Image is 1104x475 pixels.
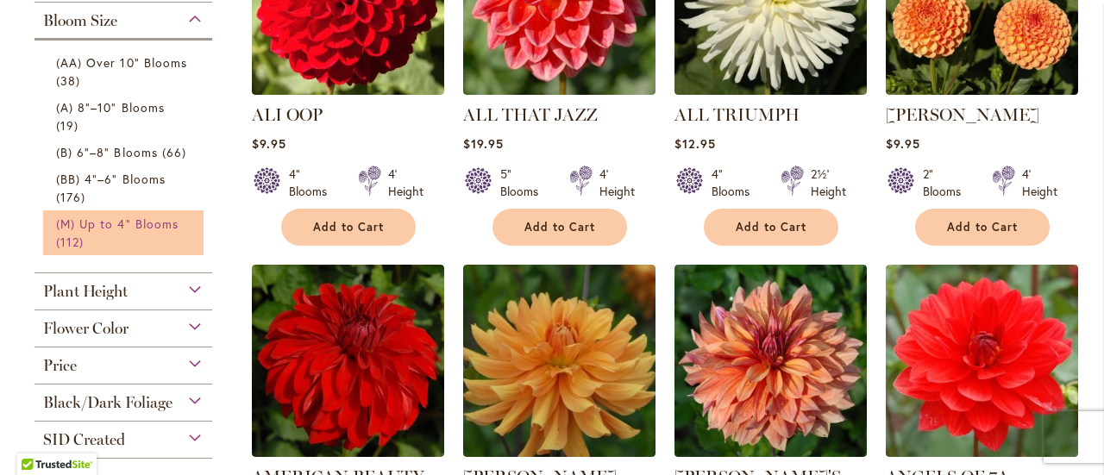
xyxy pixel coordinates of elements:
[56,53,195,90] a: (AA) Over 10" Blooms 38
[252,135,286,152] span: $9.95
[886,135,920,152] span: $9.95
[886,444,1078,460] a: ANGELS OF 7A
[252,444,444,460] a: AMERICAN BEAUTY
[56,171,166,187] span: (BB) 4"–6" Blooms
[43,430,125,449] span: SID Created
[43,356,77,375] span: Price
[252,104,323,125] a: ALI OOP
[674,104,800,125] a: ALL TRIUMPH
[56,143,195,161] a: (B) 6"–8" Blooms 66
[56,116,83,134] span: 19
[492,209,627,246] button: Add to Cart
[56,170,195,206] a: (BB) 4"–6" Blooms 176
[886,104,1039,125] a: [PERSON_NAME]
[947,220,1018,234] span: Add to Cart
[712,166,760,200] div: 4" Blooms
[1022,166,1057,200] div: 4' Height
[56,215,195,251] a: (M) Up to 4" Blooms 112
[252,265,444,457] img: AMERICAN BEAUTY
[463,444,655,460] a: ANDREW CHARLES
[43,319,129,338] span: Flower Color
[56,99,165,116] span: (A) 8"–10" Blooms
[674,82,867,98] a: ALL TRIUMPH
[886,82,1078,98] a: AMBER QUEEN
[56,98,195,134] a: (A) 8"–10" Blooms 19
[463,82,655,98] a: ALL THAT JAZZ
[886,265,1078,457] img: ANGELS OF 7A
[252,82,444,98] a: ALI OOP
[56,233,88,251] span: 112
[463,135,504,152] span: $19.95
[704,209,838,246] button: Add to Cart
[56,144,158,160] span: (B) 6"–8" Blooms
[463,104,598,125] a: ALL THAT JAZZ
[56,216,179,232] span: (M) Up to 4" Blooms
[313,220,384,234] span: Add to Cart
[674,444,867,460] a: Andy's Legacy
[56,72,85,90] span: 38
[923,166,971,200] div: 2" Blooms
[915,209,1050,246] button: Add to Cart
[388,166,423,200] div: 4' Height
[599,166,635,200] div: 4' Height
[56,54,187,71] span: (AA) Over 10" Blooms
[524,220,595,234] span: Add to Cart
[811,166,846,200] div: 2½' Height
[162,143,191,161] span: 66
[674,135,716,152] span: $12.95
[56,188,90,206] span: 176
[674,265,867,457] img: Andy's Legacy
[463,265,655,457] img: ANDREW CHARLES
[281,209,416,246] button: Add to Cart
[736,220,806,234] span: Add to Cart
[43,393,172,412] span: Black/Dark Foliage
[289,166,337,200] div: 4" Blooms
[500,166,549,200] div: 5" Blooms
[43,282,128,301] span: Plant Height
[13,414,61,462] iframe: Launch Accessibility Center
[43,11,117,30] span: Bloom Size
